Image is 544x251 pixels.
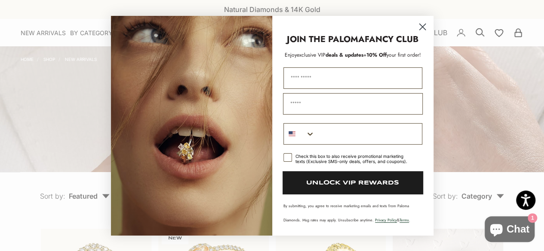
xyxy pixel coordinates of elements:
[283,171,423,194] button: UNLOCK VIP REWARDS
[363,51,421,59] span: + your first order!
[297,51,363,59] span: deals & updates
[283,93,423,115] input: Email
[283,203,422,223] p: By submitting, you agree to receive marketing emails and texts from Paloma Diamonds. Msg rates ma...
[284,124,315,144] button: Search Countries
[285,51,297,59] span: Enjoy
[365,33,418,45] strong: FANCY CLUB
[375,217,397,223] a: Privacy Policy
[289,130,295,137] img: United States
[295,154,412,164] div: Check this box to also receive promotional marketing texts (Exclusive SMS-only deals, offers, and...
[111,16,272,236] img: Loading...
[297,51,326,59] span: exclusive VIP
[415,19,430,34] button: Close dialog
[375,217,410,223] span: & .
[400,217,409,223] a: Terms
[283,67,422,89] input: First Name
[287,33,365,45] strong: JOIN THE PALOMA
[366,51,387,59] span: 10% Off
